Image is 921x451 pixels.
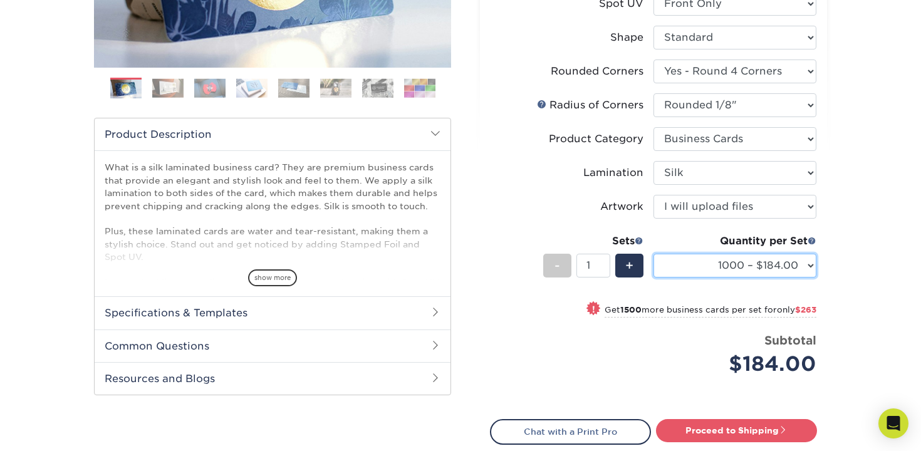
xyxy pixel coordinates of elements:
h2: Resources and Blogs [95,362,450,395]
h2: Specifications & Templates [95,296,450,329]
div: Rounded Corners [551,64,643,79]
small: Get more business cards per set for [605,305,816,318]
p: What is a silk laminated business card? They are premium business cards that provide an elegant a... [105,161,440,365]
div: Product Category [549,132,643,147]
img: Business Cards 05 [278,78,310,98]
div: Shape [610,30,643,45]
a: Chat with a Print Pro [490,419,651,444]
h2: Common Questions [95,329,450,362]
span: + [625,256,633,275]
img: Business Cards 03 [194,78,226,98]
span: ! [592,303,595,316]
div: Quantity per Set [653,234,816,249]
div: Sets [543,234,643,249]
img: Business Cards 01 [110,73,142,105]
strong: Subtotal [764,333,816,347]
span: - [554,256,560,275]
div: Artwork [600,199,643,214]
div: $184.00 [663,349,816,379]
img: Business Cards 02 [152,78,184,98]
span: show more [248,269,297,286]
div: Lamination [583,165,643,180]
div: Open Intercom Messenger [878,408,908,438]
a: Proceed to Shipping [656,419,817,442]
span: $263 [795,305,816,314]
h2: Product Description [95,118,450,150]
div: Radius of Corners [537,98,643,113]
span: only [777,305,816,314]
img: Business Cards 08 [404,78,435,98]
img: Business Cards 06 [320,78,351,98]
strong: 1500 [620,305,642,314]
img: Business Cards 04 [236,78,268,98]
img: Business Cards 07 [362,78,393,98]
